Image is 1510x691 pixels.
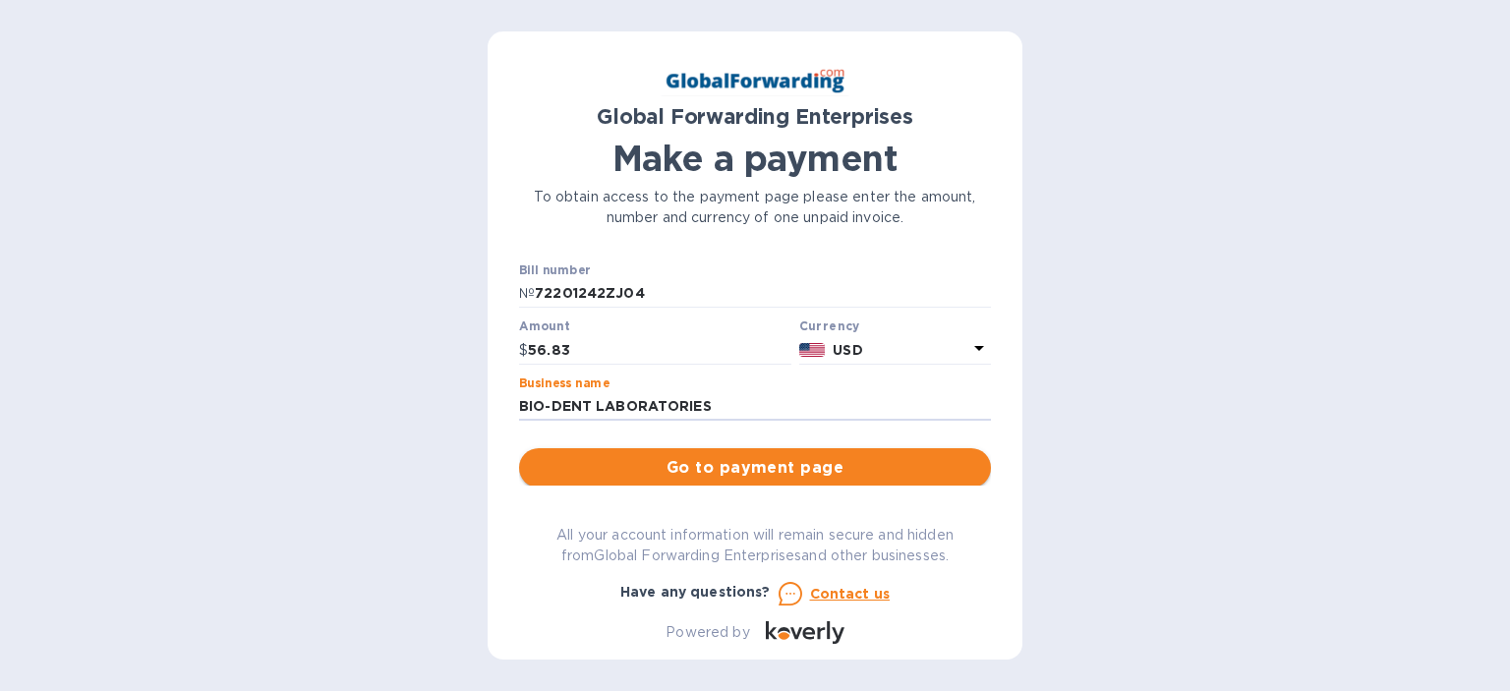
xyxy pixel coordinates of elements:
b: USD [833,342,862,358]
input: Enter business name [519,392,991,422]
input: 0.00 [528,335,791,365]
label: Business name [519,377,610,389]
b: Global Forwarding Enterprises [597,104,913,129]
p: Powered by [666,622,749,643]
label: Amount [519,321,569,333]
p: To obtain access to the payment page please enter the amount, number and currency of one unpaid i... [519,187,991,228]
img: USD [799,343,826,357]
p: All your account information will remain secure and hidden from Global Forwarding Enterprises and... [519,525,991,566]
input: Enter bill number [535,279,991,309]
h1: Make a payment [519,138,991,179]
b: Currency [799,318,860,333]
b: Have any questions? [620,584,771,600]
p: $ [519,340,528,361]
span: Go to payment page [535,456,975,480]
label: Bill number [519,264,590,276]
button: Go to payment page [519,448,991,488]
p: № [519,283,535,304]
u: Contact us [810,586,891,602]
